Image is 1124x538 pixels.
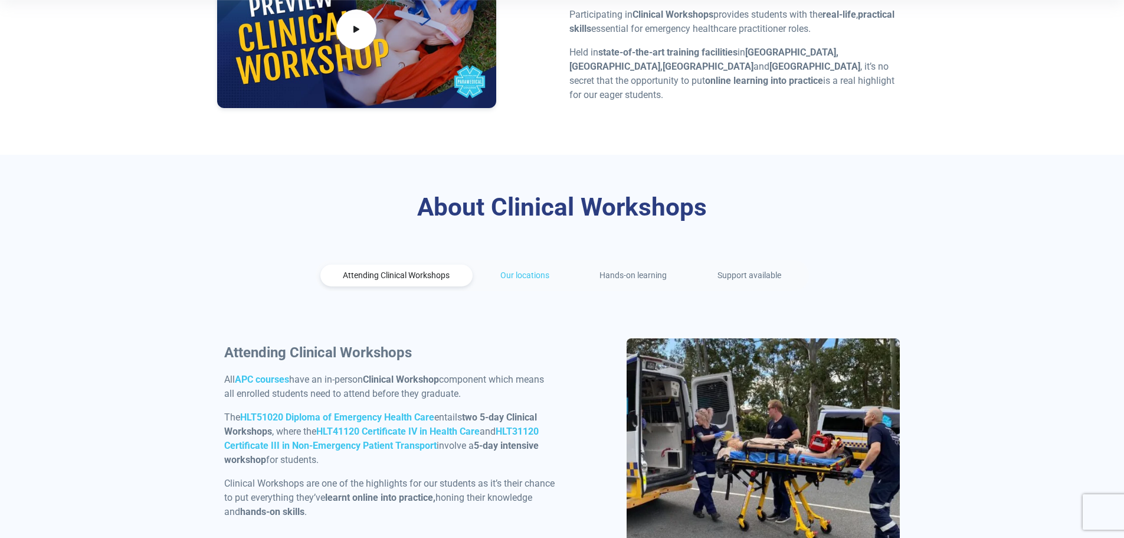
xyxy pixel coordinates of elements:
[569,45,907,102] p: Held in in and , it’s no secret that the opportunity to put is a real highlight for our eager stu...
[224,412,537,437] strong: two 5-day Clinical Workshops
[316,426,480,437] a: HLT41120 Certificate IV in Health Care
[240,506,304,517] strong: hands-on skills
[224,477,555,519] p: Clinical Workshops are one of the highlights for our students as it’s their chance to put everyth...
[769,61,860,72] strong: [GEOGRAPHIC_DATA]
[569,8,907,36] p: Participating in provides students with the , essential for emergency healthcare practitioner roles.
[477,265,572,286] a: Our locations
[363,374,439,385] strong: Clinical Workshop
[325,492,435,503] strong: learnt online into practice,
[224,426,539,451] a: HLT31120 Certificate III in Non-Emergency Patient Transport
[235,374,289,385] a: APC courses
[694,265,804,286] a: Support available
[217,193,907,223] h3: About Clinical Workshops
[705,75,823,86] strong: online learning into practice
[320,265,473,286] a: Attending Clinical Workshops
[224,440,539,465] strong: 5-day intensive workshop
[822,9,856,20] strong: real-life
[224,344,412,361] strong: Attending Clinical Workshops
[224,373,555,401] p: All have an in-person component which means all enrolled students need to attend before they grad...
[663,61,753,72] strong: [GEOGRAPHIC_DATA]
[224,410,555,467] p: The entails , where the and involve a for students.
[240,412,434,423] a: HLT51020 Diploma of Emergency Health Care
[598,47,738,58] strong: state-of-the-art training facilities
[633,9,713,20] strong: Clinical Workshops
[577,265,690,286] a: Hands-on learning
